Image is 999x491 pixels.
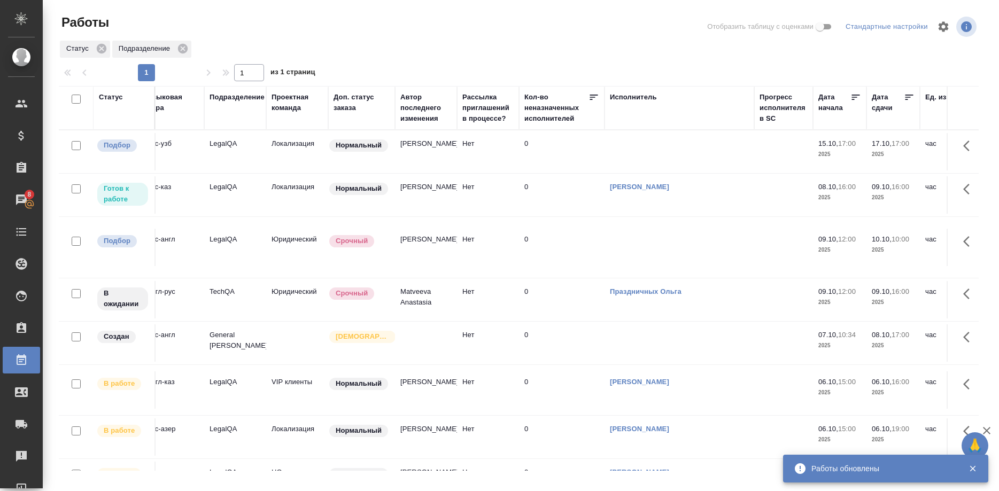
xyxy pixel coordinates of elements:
p: 15:00 [838,425,856,433]
div: Дата сдачи [872,92,904,113]
p: 15.10, [818,139,838,147]
p: 2025 [818,245,861,255]
td: TechQA [204,281,266,318]
p: 17:00 [892,331,909,339]
td: 0 [519,133,605,170]
p: 2025 [818,340,861,351]
p: 2025 [872,387,915,398]
p: 09.10, [818,287,838,295]
td: Нет [457,371,519,409]
td: Локализация [266,418,328,456]
button: Здесь прячутся важные кнопки [957,229,982,254]
p: 2025 [818,387,861,398]
p: 07.10, [818,331,838,339]
p: 16:00 [838,183,856,191]
div: Автор последнего изменения [400,92,452,124]
p: 08.10, [872,331,892,339]
p: 17.10, [872,139,892,147]
td: LegalQA [204,371,266,409]
p: 2025 [818,434,861,445]
td: Локализация [266,176,328,214]
td: [PERSON_NAME] [395,229,457,266]
td: час [920,371,982,409]
p: В работе [104,469,135,479]
td: LegalQA [204,133,266,170]
span: Работы [59,14,109,31]
div: Исполнитель может приступить к работе [96,182,149,207]
p: 10.10, [872,235,892,243]
p: 2025 [872,192,915,203]
span: Настроить таблицу [931,14,956,40]
div: Проектная команда [272,92,323,113]
p: Готов к работе [104,183,142,205]
p: 2025 [872,245,915,255]
p: [DEMOGRAPHIC_DATA] [336,331,389,342]
p: 08.10, [818,183,838,191]
td: рус-узб [142,133,204,170]
p: 09.10, [818,235,838,243]
td: Юридический [266,229,328,266]
div: Статус [99,92,123,103]
div: Исполнитель выполняет работу [96,377,149,391]
p: Статус [66,43,92,54]
div: Ед. изм [925,92,951,103]
div: Подразделение [210,92,265,103]
p: 06.10, [818,425,838,433]
a: 8 [3,186,40,213]
button: Здесь прячутся важные кнопки [957,281,982,307]
td: час [920,176,982,214]
div: Исполнитель [610,92,657,103]
td: Нет [457,281,519,318]
td: LegalQA [204,229,266,266]
button: Здесь прячутся важные кнопки [957,418,982,444]
a: [PERSON_NAME] [610,468,669,476]
td: 0 [519,418,605,456]
p: Срочный [336,236,368,246]
p: Нормальный [336,425,382,436]
a: [PERSON_NAME] [610,378,669,386]
td: Нет [457,133,519,170]
p: В работе [104,378,135,389]
span: Отобразить таблицу с оценками [707,21,814,32]
td: [PERSON_NAME] [395,133,457,170]
td: 0 [519,176,605,214]
td: час [920,133,982,170]
p: 15:00 [838,378,856,386]
div: Доп. статус заказа [334,92,390,113]
td: рус-азер [142,418,204,456]
p: В работе [104,425,135,436]
div: Рассылка приглашений в процессе? [462,92,514,124]
p: 2025 [872,434,915,445]
td: General [PERSON_NAME] [204,324,266,362]
p: 17:00 [838,139,856,147]
p: 06.10, [872,425,892,433]
p: 06.10, [818,378,838,386]
td: Нет [457,176,519,214]
p: 2025 [872,297,915,308]
p: Подбор [104,236,130,246]
td: LegalQA [204,176,266,214]
div: Кол-во неназначенных исполнителей [524,92,588,124]
div: Работы обновлены [811,463,952,474]
p: 2025 [818,149,861,160]
td: Нет [457,324,519,362]
div: Заказ еще не согласован с клиентом, искать исполнителей рано [96,330,149,344]
td: Нет [457,418,519,456]
div: Можно подбирать исполнителей [96,234,149,248]
a: [PERSON_NAME] [610,183,669,191]
button: Закрыть [962,464,983,473]
p: В ожидании [104,288,142,309]
td: 0 [519,281,605,318]
p: 2025 [818,297,861,308]
button: 🙏 [962,432,988,459]
p: Нормальный [336,378,382,389]
td: Юридический [266,281,328,318]
p: Срочный [336,288,368,299]
p: 16:00 [892,378,909,386]
button: Здесь прячутся важные кнопки [957,324,982,350]
p: Нормальный [336,469,382,479]
p: Подбор [104,140,130,151]
span: 8 [21,189,37,200]
span: из 1 страниц [270,66,315,81]
p: 2025 [818,192,861,203]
